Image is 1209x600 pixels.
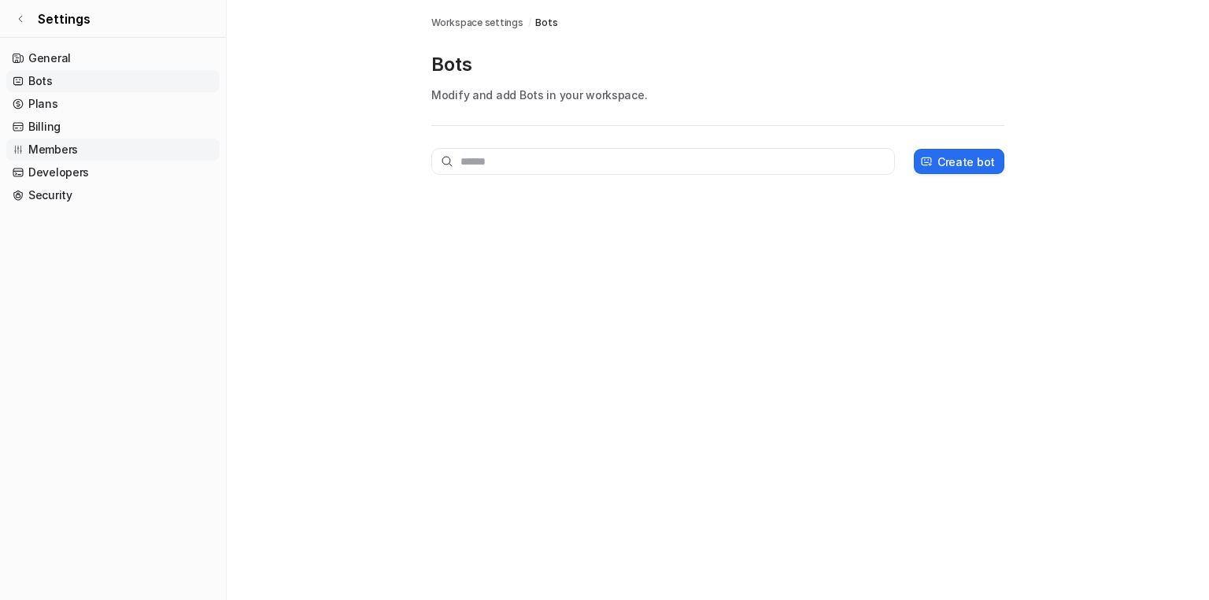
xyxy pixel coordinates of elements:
a: General [6,47,220,69]
button: Create bot [914,149,1004,174]
a: Developers [6,161,220,183]
a: Workspace settings [431,16,523,30]
a: Plans [6,93,220,115]
p: Create bot [937,154,995,170]
a: Bots [6,70,220,92]
p: Bots [431,52,1004,77]
a: Members [6,139,220,161]
span: / [528,16,531,30]
p: Modify and add Bots in your workspace. [431,87,1004,103]
a: Security [6,184,220,206]
a: Billing [6,116,220,138]
a: Bots [535,16,557,30]
span: Settings [38,9,91,28]
img: create [920,156,933,168]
